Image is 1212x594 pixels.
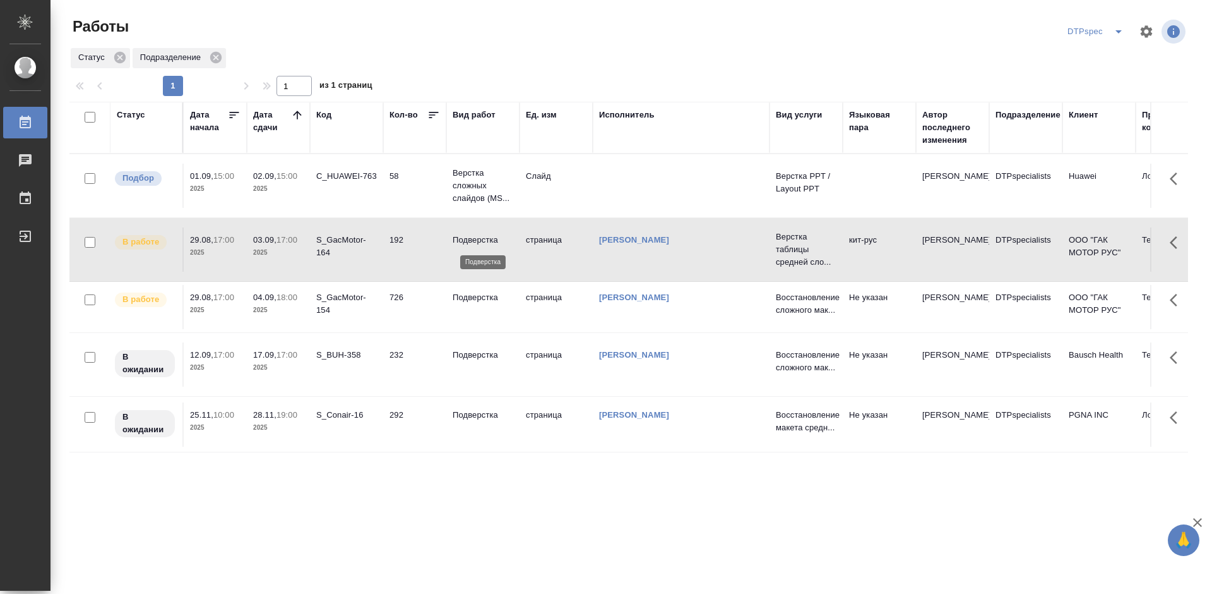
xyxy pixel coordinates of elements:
p: Подразделение [140,51,205,64]
a: [PERSON_NAME] [599,293,669,302]
a: [PERSON_NAME] [599,235,669,245]
p: В ожидании [122,351,167,376]
div: Код [316,109,331,121]
td: 726 [383,285,446,329]
div: Статус [71,48,130,68]
td: 292 [383,403,446,447]
p: 02.09, [253,171,276,181]
p: 2025 [190,183,241,195]
p: 2025 [190,246,241,259]
div: Ед. изм [526,109,557,121]
td: страница [520,403,593,447]
p: Подбор [122,172,154,185]
td: DTPspecialists [989,342,1062,387]
div: Можно подбирать исполнителей [114,170,176,187]
p: 17:00 [276,235,297,245]
p: 17:00 [213,235,234,245]
div: Проектная команда [1142,109,1203,134]
td: страница [520,342,593,387]
div: S_GacMotor-154 [316,291,377,317]
p: Верстка PPT / Layout PPT [776,170,836,195]
button: Здесь прячутся важные кнопки [1162,285,1192,315]
td: 232 [383,342,446,387]
td: DTPspecialists [989,164,1062,208]
button: 🙏 [1168,524,1199,556]
td: [PERSON_NAME] [916,342,989,387]
td: [PERSON_NAME] [916,403,989,447]
p: 01.09, [190,171,213,181]
p: В работе [122,236,159,248]
p: Восстановление сложного мак... [776,349,836,374]
td: страница [520,227,593,272]
div: Подразделение [133,48,226,68]
p: 25.11, [190,410,213,420]
td: Не указан [843,285,916,329]
p: Подверстка [453,349,513,361]
span: Работы [69,16,129,37]
p: 12.09, [190,350,213,360]
p: 2025 [253,246,304,259]
p: 2025 [253,421,304,434]
td: кит-рус [843,227,916,272]
div: Клиент [1069,109,1098,121]
td: Технический [1136,227,1209,272]
p: 17:00 [213,350,234,360]
td: Слайд [520,164,593,208]
div: Исполнитель выполняет работу [114,291,176,308]
span: из 1 страниц [319,78,372,96]
p: 18:00 [276,293,297,302]
button: Здесь прячутся важные кнопки [1162,164,1192,194]
p: 2025 [190,421,241,434]
div: split button [1064,21,1131,42]
div: Статус [117,109,145,121]
p: 15:00 [213,171,234,181]
div: Подразделение [995,109,1060,121]
p: 19:00 [276,410,297,420]
p: Статус [78,51,109,64]
td: Технический [1136,342,1209,387]
td: [PERSON_NAME] [916,285,989,329]
td: Технический [1136,285,1209,329]
td: 192 [383,227,446,272]
td: [PERSON_NAME] [916,227,989,272]
div: C_HUAWEI-763 [316,170,377,183]
div: Дата сдачи [253,109,291,134]
div: Исполнитель назначен, приступать к работе пока рано [114,409,176,439]
p: Подверстка [453,291,513,304]
p: В работе [122,293,159,306]
p: Верстка таблицы средней сло... [776,231,836,269]
div: Дата начала [190,109,228,134]
div: Кол-во [389,109,418,121]
p: 29.08, [190,235,213,245]
button: Здесь прячутся важные кнопки [1162,227,1192,258]
div: S_BUH-358 [316,349,377,361]
p: Подверстка [453,409,513,421]
p: PGNA INC [1069,409,1129,421]
td: [PERSON_NAME] [916,164,989,208]
td: DTPspecialists [989,227,1062,272]
p: 04.09, [253,293,276,302]
div: S_GacMotor-164 [316,234,377,259]
div: Исполнитель выполняет работу [114,234,176,251]
a: [PERSON_NAME] [599,410,669,420]
button: Здесь прячутся важные кнопки [1162,403,1192,433]
p: В ожидании [122,411,167,436]
p: ООО "ГАК МОТОР РУС" [1069,291,1129,317]
td: DTPspecialists [989,403,1062,447]
td: Локализация [1136,164,1209,208]
td: Не указан [843,342,916,387]
div: Исполнитель назначен, приступать к работе пока рано [114,349,176,379]
p: 17.09, [253,350,276,360]
p: ООО "ГАК МОТОР РУС" [1069,234,1129,259]
p: 10:00 [213,410,234,420]
span: Посмотреть информацию [1161,20,1188,44]
div: Вид услуги [776,109,823,121]
p: 2025 [253,304,304,317]
p: 2025 [190,361,241,374]
a: [PERSON_NAME] [599,350,669,360]
p: 2025 [253,361,304,374]
p: 17:00 [276,350,297,360]
div: Вид работ [453,109,496,121]
span: Настроить таблицу [1131,16,1161,47]
p: 28.11, [253,410,276,420]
